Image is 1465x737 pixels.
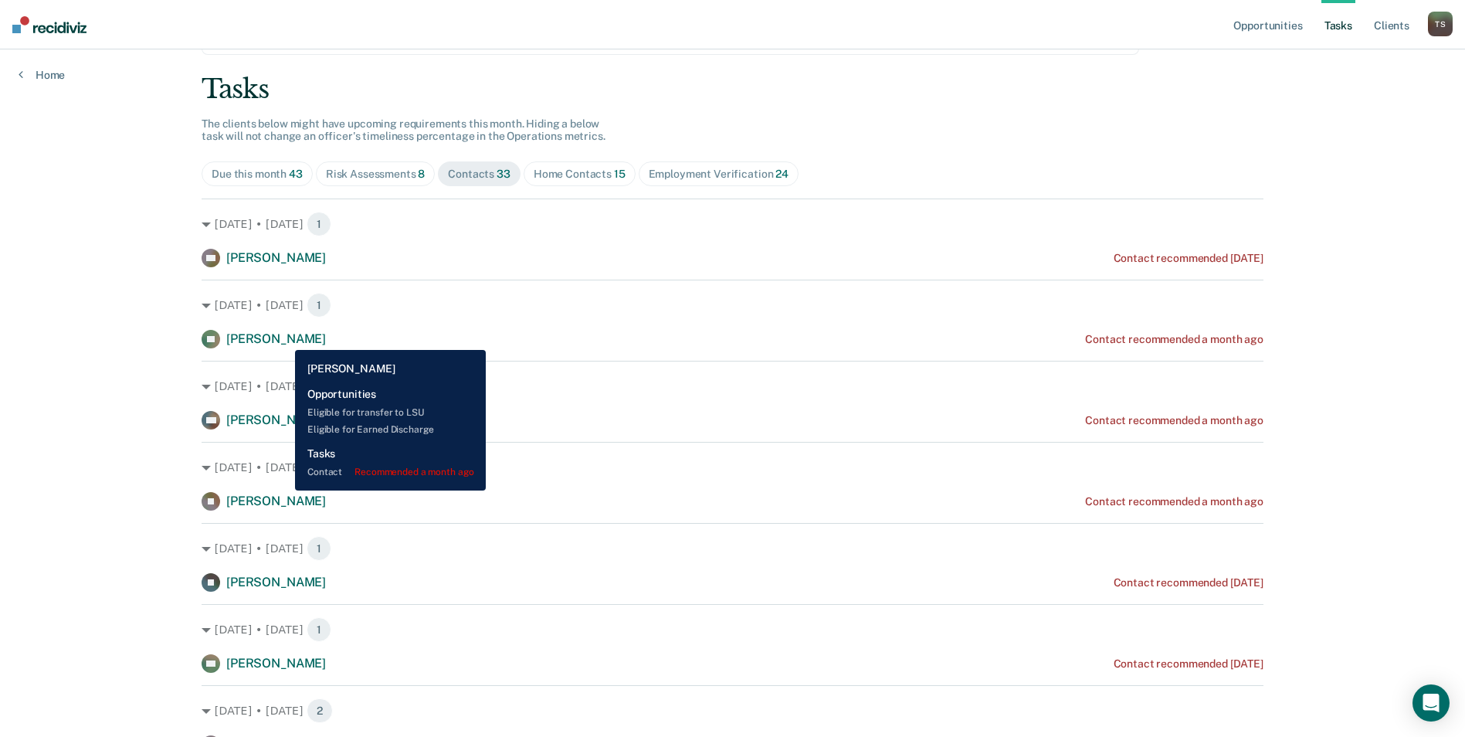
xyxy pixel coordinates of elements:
div: [DATE] • [DATE] 1 [202,212,1263,236]
div: Tasks [202,73,1263,105]
span: 1 [307,455,331,480]
div: Contact recommended a month ago [1085,414,1263,427]
div: [DATE] • [DATE] 2 [202,698,1263,723]
div: Contact recommended a month ago [1085,333,1263,346]
button: TS [1428,12,1453,36]
div: Open Intercom Messenger [1412,684,1450,722]
span: The clients below might have upcoming requirements this month. Hiding a below task will not chang... [202,117,605,143]
div: Home Contacts [534,168,626,181]
div: [DATE] • [DATE] 1 [202,617,1263,642]
span: [PERSON_NAME] [226,331,326,346]
div: [DATE] • [DATE] 1 [202,374,1263,399]
span: [PERSON_NAME] [226,413,326,427]
span: 8 [418,168,425,180]
span: [PERSON_NAME] [226,494,326,508]
span: 1 [307,293,331,318]
span: [PERSON_NAME] [226,250,326,265]
span: 2 [307,698,333,723]
span: 1 [307,212,331,236]
div: Contact recommended [DATE] [1114,252,1263,265]
div: T S [1428,12,1453,36]
div: Employment Verification [649,168,788,181]
span: 33 [497,168,510,180]
span: 1 [307,536,331,561]
div: Due this month [212,168,303,181]
span: 1 [307,617,331,642]
div: Contact recommended a month ago [1085,495,1263,508]
span: [PERSON_NAME] [226,656,326,671]
span: 1 [307,374,331,399]
span: 43 [289,168,303,180]
span: 24 [775,168,788,180]
span: [PERSON_NAME] [226,575,326,589]
div: [DATE] • [DATE] 1 [202,293,1263,318]
a: Home [19,68,65,82]
div: Contact recommended [DATE] [1114,576,1263,589]
span: 15 [614,168,626,180]
div: Contact recommended [DATE] [1114,657,1263,671]
div: Risk Assessments [326,168,426,181]
img: Recidiviz [12,16,86,33]
div: [DATE] • [DATE] 1 [202,536,1263,561]
div: [DATE] • [DATE] 1 [202,455,1263,480]
div: Contacts [448,168,510,181]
